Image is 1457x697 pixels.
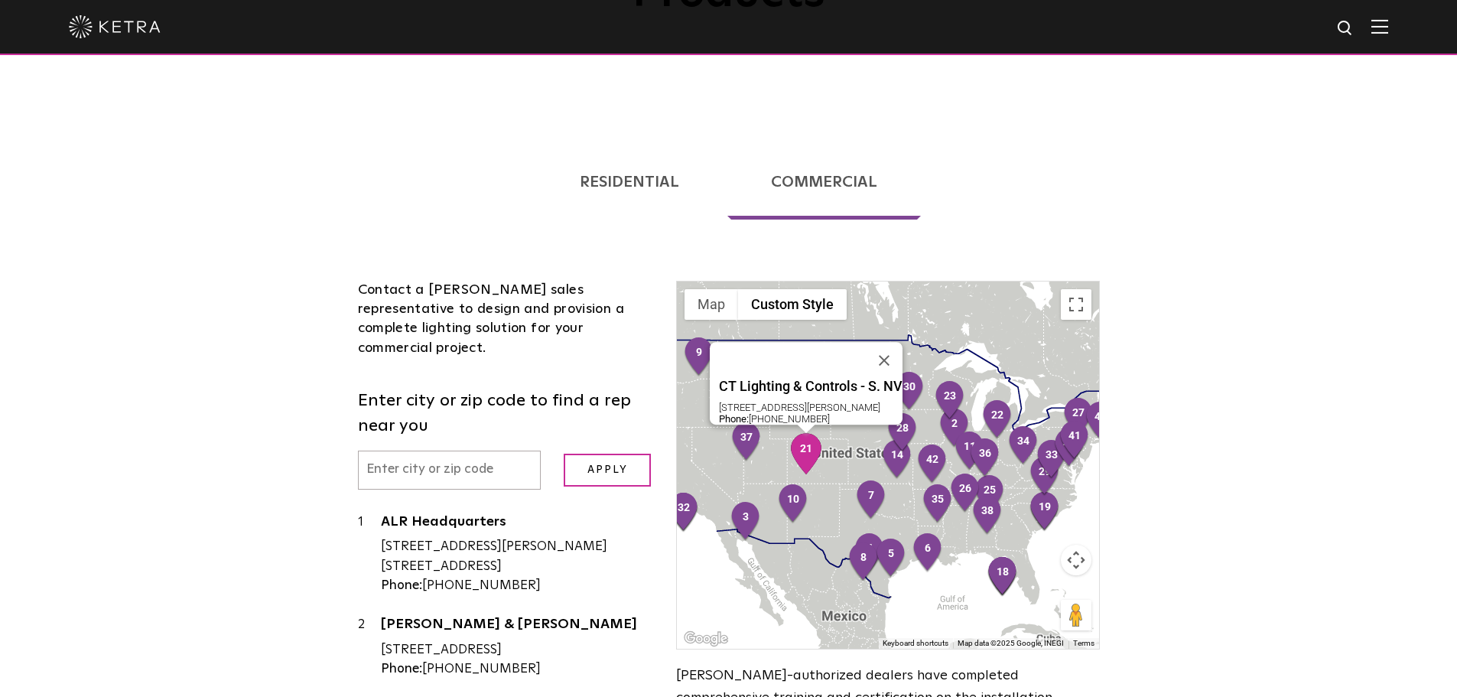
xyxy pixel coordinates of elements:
[875,538,907,579] div: 5
[668,492,700,533] div: 32
[916,444,948,485] div: 42
[381,515,654,534] a: ALR Headquarters
[1007,425,1039,467] div: 34
[1036,439,1068,480] div: 33
[1059,420,1091,461] div: 41
[1029,456,1061,497] div: 29
[536,145,723,220] a: Residential
[1371,19,1388,34] img: Hamburger%20Nav.svg
[358,281,654,358] div: Contact a [PERSON_NAME] sales representative to design and provision a complete lighting solution...
[974,474,1006,516] div: 25
[866,342,902,379] button: Close
[685,289,738,320] button: Show street map
[1336,19,1355,38] img: search icon
[981,399,1013,441] div: 22
[1061,289,1091,320] button: Toggle fullscreen view
[883,638,948,649] button: Keyboard shortcuts
[1053,428,1085,469] div: 40
[730,422,763,463] div: 37
[730,501,762,542] div: 3
[1061,600,1091,630] button: Drag Pegman onto the map to open Street View
[381,663,422,676] strong: Phone:
[949,473,981,514] div: 26
[69,15,161,38] img: ketra-logo-2019-white
[1029,491,1061,533] div: 19
[1062,397,1094,438] div: 27
[854,533,886,574] div: 4
[912,533,944,574] div: 6
[1085,401,1117,442] div: 43
[564,454,651,487] input: Apply
[358,389,654,439] label: Enter city or zip code to find a rep near you
[790,433,822,474] div: 21
[381,579,422,592] strong: Phone:
[681,629,731,649] a: Open this area in Google Maps (opens a new window)
[683,337,715,378] div: 9
[934,380,966,422] div: 23
[922,484,954,525] div: 35
[358,615,381,679] div: 2
[971,495,1003,536] div: 38
[719,413,749,425] strong: Phone:
[855,480,887,521] div: 7
[1061,545,1091,575] button: Map camera controls
[954,431,986,472] div: 11
[886,412,919,454] div: 28
[1073,639,1094,647] a: Terms (opens in new tab)
[938,408,971,449] div: 2
[719,413,902,425] div: [PHONE_NUMBER]
[381,537,654,576] div: [STREET_ADDRESS][PERSON_NAME] [STREET_ADDRESS]
[881,439,913,480] div: 14
[958,639,1064,647] span: Map data ©2025 Google, INEGI
[727,145,921,220] a: Commercial
[681,629,731,649] img: Google
[381,617,654,637] a: [PERSON_NAME] & [PERSON_NAME]
[893,371,925,412] div: 30
[847,542,880,583] div: 8
[358,451,541,490] input: Enter city or zip code
[987,556,1019,598] div: 18
[738,289,847,320] button: Custom Style
[719,402,902,413] div: [STREET_ADDRESS][PERSON_NAME]
[381,576,654,596] div: [PHONE_NUMBER]
[719,379,902,398] a: CT Lighting & Controls - S. NV
[381,660,654,679] div: [PHONE_NUMBER]
[381,640,654,660] div: [STREET_ADDRESS]
[777,484,809,525] div: 10
[358,513,381,596] div: 1
[969,438,1001,479] div: 36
